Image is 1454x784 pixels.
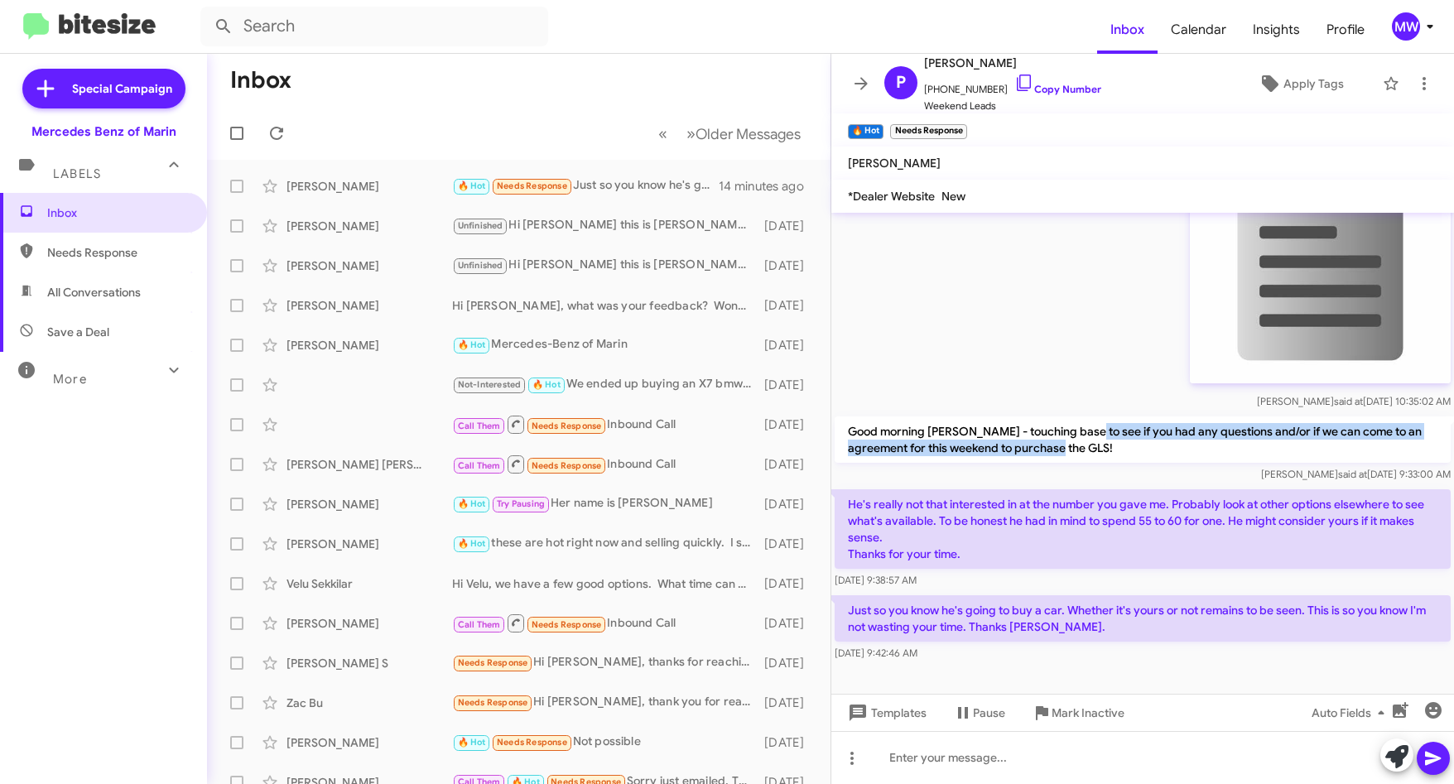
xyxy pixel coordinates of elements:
[760,218,817,234] div: [DATE]
[648,117,677,151] button: Previous
[452,575,760,592] div: Hi Velu, we have a few good options. What time can you come in to see them in person?
[31,123,176,140] div: Mercedes Benz of Marin
[47,204,188,221] span: Inbox
[1312,698,1391,728] span: Auto Fields
[22,69,185,108] a: Special Campaign
[1392,12,1420,41] div: MW
[286,178,452,195] div: [PERSON_NAME]
[848,124,883,139] small: 🔥 Hot
[1378,12,1436,41] button: MW
[676,117,811,151] button: Next
[760,615,817,632] div: [DATE]
[286,297,452,314] div: [PERSON_NAME]
[458,498,486,509] span: 🔥 Hot
[458,657,528,668] span: Needs Response
[200,7,548,46] input: Search
[1018,698,1138,728] button: Mark Inactive
[452,414,760,435] div: Inbound Call
[497,498,545,509] span: Try Pausing
[760,456,817,473] div: [DATE]
[452,256,760,275] div: Hi [PERSON_NAME] this is [PERSON_NAME], General Manager at Mercedes Benz of Marin. I saw you conn...
[760,297,817,314] div: [DATE]
[686,123,696,144] span: »
[458,260,503,271] span: Unfinished
[760,575,817,592] div: [DATE]
[924,53,1101,73] span: [PERSON_NAME]
[286,257,452,274] div: [PERSON_NAME]
[658,123,667,144] span: «
[1338,468,1367,480] span: said at
[1052,698,1124,728] span: Mark Inactive
[1097,6,1158,54] a: Inbox
[532,421,602,431] span: Needs Response
[452,176,719,195] div: Just so you know he's going to buy a car. Whether it's yours or not remains to be seen. This is s...
[532,460,602,471] span: Needs Response
[760,655,817,671] div: [DATE]
[452,375,760,394] div: We ended up buying an X7 bmw this weekend thank you.
[458,421,501,431] span: Call Them
[760,337,817,354] div: [DATE]
[452,216,760,235] div: Hi [PERSON_NAME] this is [PERSON_NAME], General Manager at Mercedes Benz of Marin. I saw you conn...
[286,655,452,671] div: [PERSON_NAME] S
[896,70,906,96] span: P
[458,220,503,231] span: Unfinished
[286,456,452,473] div: [PERSON_NAME] [PERSON_NAME]
[924,73,1101,98] span: [PHONE_NUMBER]
[649,117,811,151] nav: Page navigation example
[760,536,817,552] div: [DATE]
[831,698,940,728] button: Templates
[532,619,602,630] span: Needs Response
[760,257,817,274] div: [DATE]
[452,297,760,314] div: Hi [PERSON_NAME], what was your feedback? Wondering why you didn't purchase it.
[532,379,561,390] span: 🔥 Hot
[286,734,452,751] div: [PERSON_NAME]
[458,460,501,471] span: Call Them
[286,218,452,234] div: [PERSON_NAME]
[286,575,452,592] div: Velu Sekkilar
[835,647,917,659] span: [DATE] 9:42:46 AM
[47,324,109,340] span: Save a Deal
[72,80,172,97] span: Special Campaign
[924,98,1101,114] span: Weekend Leads
[1334,395,1363,407] span: said at
[458,339,486,350] span: 🔥 Hot
[973,698,1005,728] span: Pause
[1313,6,1378,54] a: Profile
[452,534,760,553] div: these are hot right now and selling quickly. I suggest you come in as soon as you can.
[452,693,760,712] div: Hi [PERSON_NAME], thank you for reaching out. I have decided to wait the year end to buy the car.
[286,496,452,512] div: [PERSON_NAME]
[1225,69,1375,99] button: Apply Tags
[458,379,522,390] span: Not-Interested
[760,377,817,393] div: [DATE]
[458,180,486,191] span: 🔥 Hot
[760,416,817,433] div: [DATE]
[452,653,760,672] div: Hi [PERSON_NAME], thanks for reaching back to me. I heard the white C300 coupe was sold.
[940,698,1018,728] button: Pause
[760,496,817,512] div: [DATE]
[53,372,87,387] span: More
[452,454,760,474] div: Inbound Call
[452,613,760,633] div: Inbound Call
[286,337,452,354] div: [PERSON_NAME]
[1257,395,1451,407] span: [PERSON_NAME] [DATE] 10:35:02 AM
[835,489,1451,569] p: He's really not that interested in at the number you gave me. Probably look at other options else...
[1158,6,1240,54] span: Calendar
[835,416,1451,463] p: Good morning [PERSON_NAME] - touching base to see if you had any questions and/or if we can come ...
[230,67,291,94] h1: Inbox
[845,698,927,728] span: Templates
[458,697,528,708] span: Needs Response
[53,166,101,181] span: Labels
[458,619,501,630] span: Call Them
[286,536,452,552] div: [PERSON_NAME]
[1283,69,1344,99] span: Apply Tags
[696,125,801,143] span: Older Messages
[497,180,567,191] span: Needs Response
[286,695,452,711] div: Zac Bu
[760,734,817,751] div: [DATE]
[497,737,567,748] span: Needs Response
[760,695,817,711] div: [DATE]
[890,124,966,139] small: Needs Response
[941,189,965,204] span: New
